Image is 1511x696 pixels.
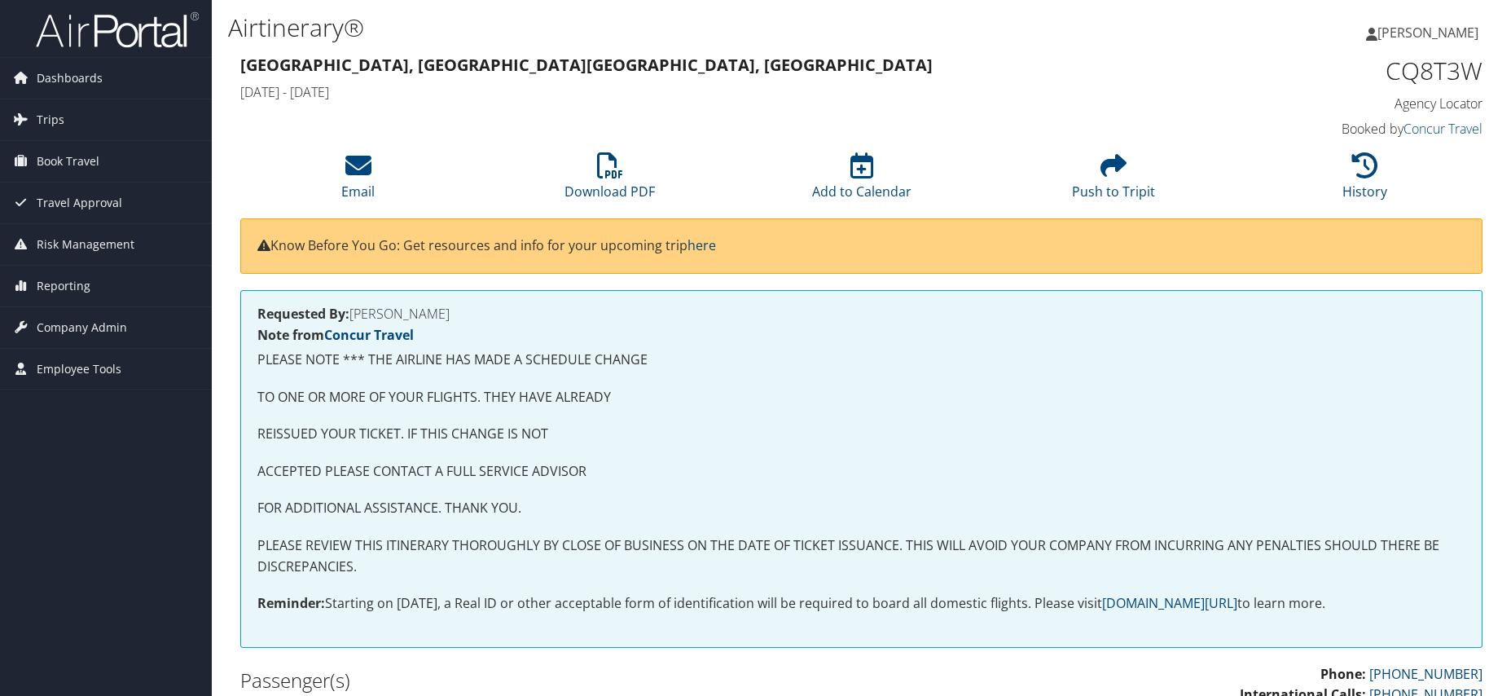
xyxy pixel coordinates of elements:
[37,266,90,306] span: Reporting
[257,326,414,344] strong: Note from
[564,161,655,200] a: Download PDF
[37,183,122,223] span: Travel Approval
[1190,54,1482,88] h1: CQ8T3W
[257,305,349,323] strong: Requested By:
[1072,161,1155,200] a: Push to Tripit
[1190,95,1482,112] h4: Agency Locator
[257,498,1465,519] p: FOR ADDITIONAL ASSISTANCE. THANK YOU.
[240,667,850,694] h2: Passenger(s)
[257,424,1465,445] p: REISSUED YOUR TICKET. IF THIS CHANGE IS NOT
[240,83,1166,101] h4: [DATE] - [DATE]
[257,594,325,612] strong: Reminder:
[37,224,134,265] span: Risk Management
[1403,120,1482,138] a: Concur Travel
[37,141,99,182] span: Book Travel
[1342,161,1387,200] a: History
[1366,8,1495,57] a: [PERSON_NAME]
[257,593,1465,615] p: Starting on [DATE], a Real ID or other acceptable form of identification will be required to boar...
[812,161,911,200] a: Add to Calendar
[228,11,1073,45] h1: Airtinerary®
[37,349,121,390] span: Employee Tools
[36,11,199,49] img: airportal-logo.png
[37,99,64,140] span: Trips
[1190,120,1482,138] h4: Booked by
[257,350,1465,371] p: PLEASE NOTE *** THE AIRLINE HAS MADE A SCHEDULE CHANGE
[37,58,103,99] span: Dashboards
[37,307,127,348] span: Company Admin
[687,236,716,254] a: here
[257,387,1465,408] p: TO ONE OR MORE OF YOUR FLIGHTS. THEY HAVE ALREADY
[1320,665,1366,683] strong: Phone:
[257,535,1465,577] p: PLEASE REVIEW THIS ITINERARY THOROUGHLY BY CLOSE OF BUSINESS ON THE DATE OF TICKET ISSUANCE. THIS...
[1369,665,1482,683] a: [PHONE_NUMBER]
[257,461,1465,482] p: ACCEPTED PLEASE CONTACT A FULL SERVICE ADVISOR
[341,161,375,200] a: Email
[257,307,1465,320] h4: [PERSON_NAME]
[257,236,1465,257] p: Know Before You Go: Get resources and info for your upcoming trip
[1102,594,1237,612] a: [DOMAIN_NAME][URL]
[1377,24,1478,42] span: [PERSON_NAME]
[324,326,414,344] a: Concur Travel
[240,54,933,76] strong: [GEOGRAPHIC_DATA], [GEOGRAPHIC_DATA] [GEOGRAPHIC_DATA], [GEOGRAPHIC_DATA]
